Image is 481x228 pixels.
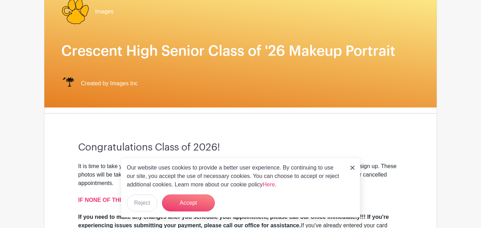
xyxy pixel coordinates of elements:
[61,43,420,60] h1: Crescent High Senior Class of '26 Makeup Portrait
[162,195,215,211] button: Accept
[127,164,343,189] p: Our website uses cookies to provide a better user experience. By continuing to use our site, you ...
[78,162,403,213] div: It is time to take your senior yearbook pictures! Please review the available slots below and cli...
[127,195,157,211] button: Reject
[78,197,338,203] a: IF NONE OF THESE DATES WORK FOR YOU, SIGN UP FOR A DAY IN OUR OFFICE. CLICK HERE!
[263,181,275,187] a: Here
[78,142,403,154] h3: Congratulations Class of 2026!
[350,166,355,170] img: close_button-5f87c8562297e5c2d7936805f587ecaba9071eb48480494691a3f1689db116b3.svg
[95,7,113,16] span: Images
[81,79,138,88] span: Created by Images Inc
[61,76,75,91] img: IMAGES%20logo%20transparenT%20PNG%20s.png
